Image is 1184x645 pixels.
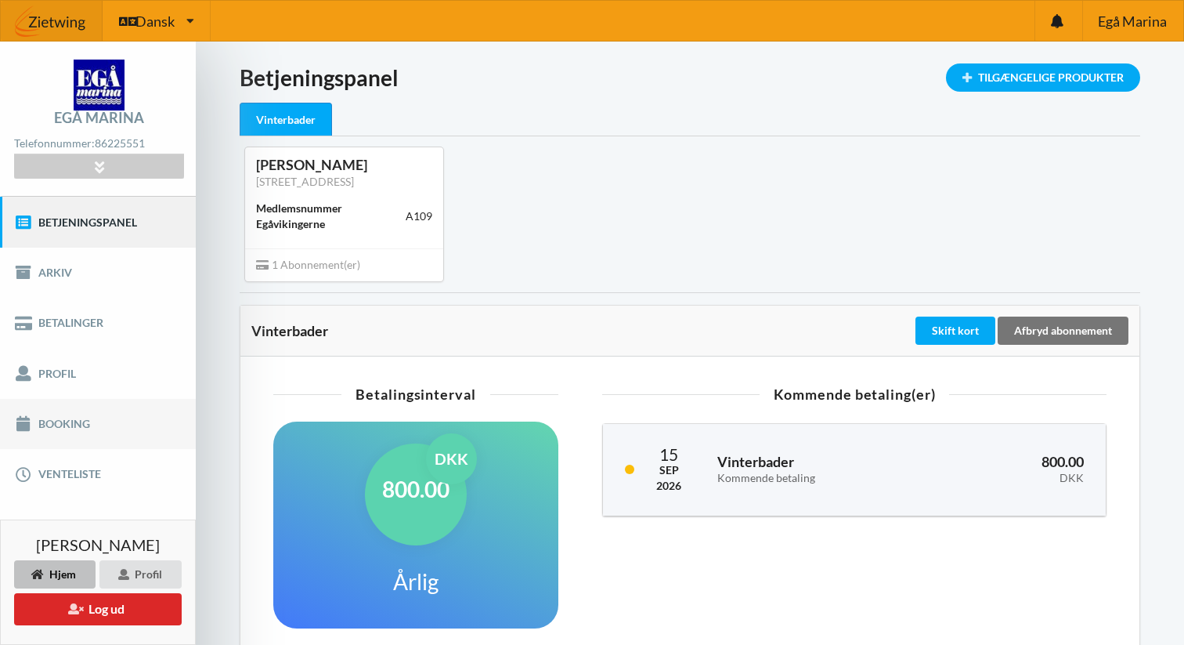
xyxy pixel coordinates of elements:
[256,258,360,271] span: 1 Abonnement(er)
[95,136,145,150] strong: 86225551
[940,453,1085,484] h3: 800.00
[54,111,144,125] div: Egå Marina
[14,560,96,589] div: Hjem
[14,133,183,154] div: Telefonnummer:
[656,446,681,462] div: 15
[99,560,182,589] div: Profil
[940,472,1085,485] div: DKK
[656,462,681,478] div: Sep
[393,567,439,596] h1: Årlig
[135,14,175,28] span: Dansk
[74,60,125,111] img: logo
[382,475,449,503] h1: 800.00
[14,593,182,625] button: Log ud
[251,323,912,339] div: Vinterbader
[915,317,995,345] div: Skift kort
[717,472,918,485] div: Kommende betaling
[240,63,1140,92] h1: Betjeningspanel
[273,387,558,401] div: Betalingsinterval
[656,478,681,494] div: 2026
[602,387,1106,401] div: Kommende betaling(er)
[426,433,477,484] div: DKK
[36,537,160,553] span: [PERSON_NAME]
[240,103,332,136] div: Vinterbader
[946,63,1140,92] div: Tilgængelige Produkter
[256,156,432,174] div: [PERSON_NAME]
[406,208,432,224] div: A109
[717,453,918,484] h3: Vinterbader
[256,201,406,232] div: Medlemsnummer Egåvikingerne
[256,175,354,188] a: [STREET_ADDRESS]
[998,317,1128,345] div: Afbryd abonnement
[1098,14,1167,28] span: Egå Marina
